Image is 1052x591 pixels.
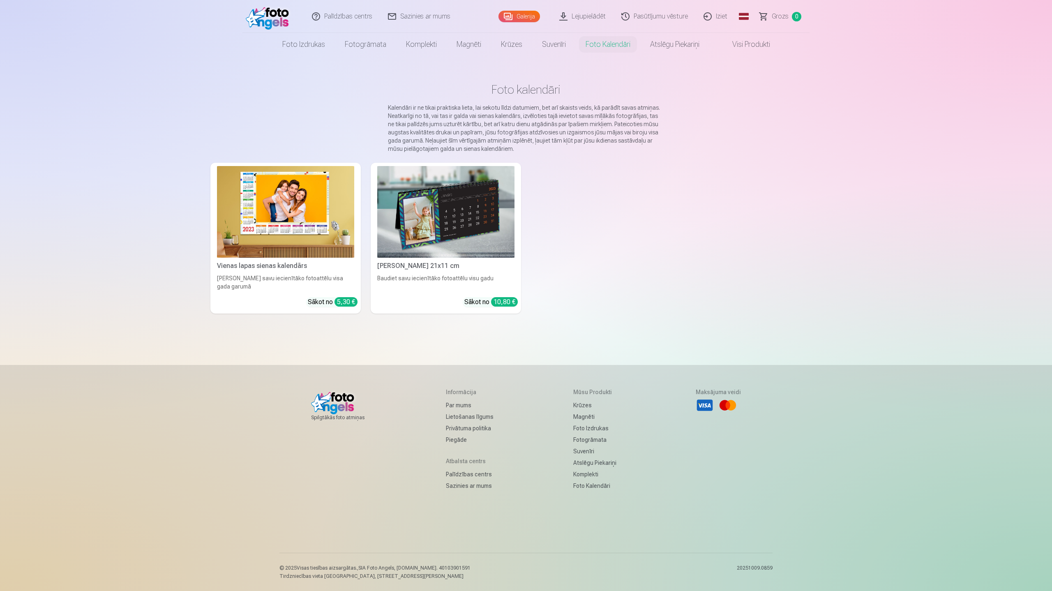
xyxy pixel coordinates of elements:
[374,274,518,291] div: Baudiet savu iecienītāko fotoattēlu visu gadu
[446,457,494,465] h5: Atbalsta centrs
[737,565,773,579] p: 20251009.0859
[358,565,471,571] span: SIA Foto Angels, [DOMAIN_NAME]. 40103901591
[573,469,616,480] a: Komplekti
[719,396,737,414] li: Mastercard
[573,480,616,492] a: Foto kalendāri
[696,388,741,396] h5: Maksājuma veidi
[335,297,358,307] div: 5,30 €
[272,33,335,56] a: Foto izdrukas
[279,573,471,579] p: Tirdzniecības vieta [GEOGRAPHIC_DATA], [STREET_ADDRESS][PERSON_NAME]
[446,399,494,411] a: Par mums
[396,33,447,56] a: Komplekti
[335,33,396,56] a: Fotogrāmata
[491,297,518,307] div: 10,80 €
[371,163,521,314] a: Galda kalendārs 21x11 cm[PERSON_NAME] 21x11 cmBaudiet savu iecienītāko fotoattēlu visu gaduSākot ...
[576,33,640,56] a: Foto kalendāri
[446,388,494,396] h5: Informācija
[388,104,664,153] p: Kalendāri ir ne tikai praktiska lieta, lai sekotu līdzi datumiem, bet arī skaists veids, kā parād...
[573,422,616,434] a: Foto izdrukas
[573,399,616,411] a: Krūzes
[214,274,358,291] div: [PERSON_NAME] savu iecienītāko fotoattēlu visa gada garumā
[640,33,709,56] a: Atslēgu piekariņi
[446,422,494,434] a: Privātuma politika
[446,469,494,480] a: Palīdzības centrs
[772,12,789,21] span: Grozs
[210,163,361,314] a: Vienas lapas sienas kalendārsVienas lapas sienas kalendārs[PERSON_NAME] savu iecienītāko fotoattē...
[217,82,835,97] h1: Foto kalendāri
[464,297,518,307] div: Sākot no
[217,166,354,258] img: Vienas lapas sienas kalendārs
[279,565,471,571] p: © 2025 Visas tiesības aizsargātas. ,
[311,414,367,421] p: Spilgtākās foto atmiņas
[446,434,494,446] a: Piegāde
[374,261,518,271] div: [PERSON_NAME] 21x11 cm
[377,166,514,258] img: Galda kalendārs 21x11 cm
[792,12,801,21] span: 0
[573,434,616,446] a: Fotogrāmata
[498,11,540,22] a: Galerija
[696,396,714,414] li: Visa
[573,388,616,396] h5: Mūsu produkti
[573,446,616,457] a: Suvenīri
[573,457,616,469] a: Atslēgu piekariņi
[709,33,780,56] a: Visi produkti
[573,411,616,422] a: Magnēti
[214,261,358,271] div: Vienas lapas sienas kalendārs
[246,3,293,30] img: /fa1
[446,480,494,492] a: Sazinies ar mums
[308,297,358,307] div: Sākot no
[532,33,576,56] a: Suvenīri
[447,33,491,56] a: Magnēti
[491,33,532,56] a: Krūzes
[446,411,494,422] a: Lietošanas līgums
